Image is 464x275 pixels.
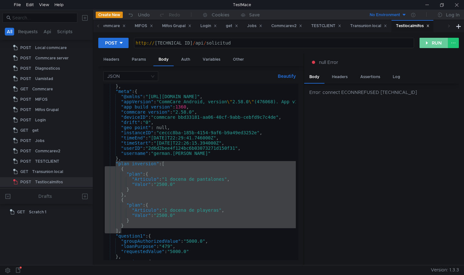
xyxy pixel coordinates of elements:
span: GET [20,167,28,177]
div: Testlocalmifos [396,23,430,29]
div: Mifos Grupal [35,105,59,115]
button: POST [98,38,129,48]
div: Jobs [247,23,262,29]
div: Redo [169,11,180,19]
span: null Error [319,59,338,66]
div: POST [105,39,117,46]
span: GET [20,126,28,135]
div: get [226,23,238,29]
div: Transunion local [32,167,63,177]
div: TESTCLIENT [35,157,59,166]
div: Log [388,71,405,83]
div: Save [249,13,260,17]
div: MIFOS [35,95,48,104]
div: Commcare [32,84,53,94]
span: POST [20,177,31,187]
button: Undo [123,10,154,20]
span: POST [20,146,31,156]
div: Scratch 1 [29,207,46,217]
button: Redo [154,10,185,20]
button: Scripts [55,28,74,36]
div: Login [35,115,46,125]
div: Local commcare [35,43,67,53]
span: POST [20,136,31,146]
button: RUN [420,38,448,48]
span: Version: 1.3.3 [431,265,459,275]
button: Requests [16,28,40,36]
div: Diagnosticos [35,64,60,73]
div: Transunion local [350,23,387,29]
div: Commcarev2 [271,23,302,29]
span: POST [20,74,31,84]
div: Variables [198,54,226,66]
span: POST [20,95,31,104]
button: Api [42,28,53,36]
span: POST [20,157,31,166]
div: Cookies [212,11,229,19]
span: GET [20,84,28,94]
div: Undo [138,11,150,19]
button: Beautify [275,72,298,80]
div: Body [153,54,174,66]
div: TESTCLIENT [311,23,341,29]
div: Error: connect ECONNREFUSED [TECHNICAL_ID] [309,89,459,96]
span: POST [20,64,31,73]
div: Commcarev2 [35,146,60,156]
div: Other [228,54,249,66]
div: Testlocalmifos [35,177,63,187]
div: Assertions [355,71,385,83]
div: Login [200,23,217,29]
div: Drafts [38,192,52,200]
div: Headers [98,54,124,66]
span: POST [20,105,31,115]
div: Body [304,71,324,84]
div: Mifos Grupal [162,23,191,29]
span: POST [20,43,31,53]
div: Params [127,54,151,66]
div: get [32,126,39,135]
span: POST [20,115,31,125]
span: GET [17,207,25,217]
button: All [5,28,14,36]
div: Commcare server [35,53,69,63]
div: Log In [446,11,459,19]
div: No Environment [370,12,400,18]
div: Local commcare [88,23,126,29]
div: MIFOS [135,23,153,29]
div: Uamistad [35,74,53,84]
input: Search... [12,14,73,21]
div: Headers [327,71,353,83]
div: Auth [176,54,195,66]
span: POST [20,53,31,63]
button: Create New [96,12,123,18]
button: No Environment [362,10,407,20]
div: Jobs [35,136,44,146]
